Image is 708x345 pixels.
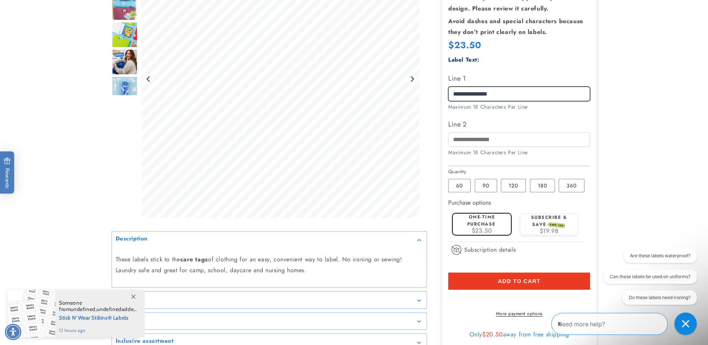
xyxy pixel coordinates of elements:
[112,231,427,248] summary: Description
[482,330,486,339] span: $
[501,179,526,192] label: 120
[597,249,701,311] iframe: Gorgias live chat conversation starters
[448,198,491,207] label: Purchase options
[112,313,427,329] summary: Details
[112,292,427,308] summary: Features
[448,179,471,192] label: 60
[448,331,590,338] div: Only away from free shipping
[144,74,154,84] button: Previous slide
[448,103,590,111] div: Maximum 18 Characters Per Line
[464,245,516,254] span: Subscription details
[548,222,565,228] span: SAVE 15%
[59,313,137,322] span: Stick N' Wear Stikins® Labels
[531,214,567,228] label: Subscribe & save
[448,56,480,64] label: Label Text:
[540,227,559,235] span: $19.98
[112,49,138,75] img: Stick N' Wear® Labels - Label Land
[4,158,11,189] span: Rewards
[467,214,496,227] label: One-time purchase
[112,22,138,48] img: Stick N' Wear® Labels - Label Land
[112,76,138,102] img: Stick N' Wear® Labels - Label Land
[71,306,95,313] span: undefined
[116,235,148,243] h2: Description
[530,179,555,192] label: 180
[448,273,590,290] button: Add to cart
[475,179,497,192] label: 90
[559,179,584,192] label: 360
[59,300,137,313] span: Someone from , added this product to their cart.
[407,74,417,84] button: Next slide
[116,254,423,276] p: These labels stick to the of clothing for an easy, convenient way to label. No ironing or sewing!...
[180,255,208,263] strong: care tags
[112,22,138,48] div: Go to slide 5
[112,76,138,102] div: Go to slide 7
[112,49,138,75] div: Go to slide 6
[448,118,590,130] label: Line 2
[448,72,590,84] label: Line 1
[448,168,467,175] legend: Quantity
[486,330,503,339] span: 20.50
[448,149,590,156] div: Maximum 18 Characters Per Line
[5,324,21,340] div: Accessibility Menu
[551,310,701,338] iframe: Gorgias Floating Chat
[448,17,583,36] strong: Avoid dashes and special characters because they don’t print clearly on labels.
[6,285,94,308] iframe: Sign Up via Text for Offers
[498,278,540,285] span: Add to cart
[448,38,481,52] span: $23.50
[59,327,137,334] span: 12 hours ago
[448,310,590,317] a: More payment options
[116,338,174,345] h2: Inclusive assortment
[97,306,121,313] span: undefined
[472,226,492,235] span: $23.50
